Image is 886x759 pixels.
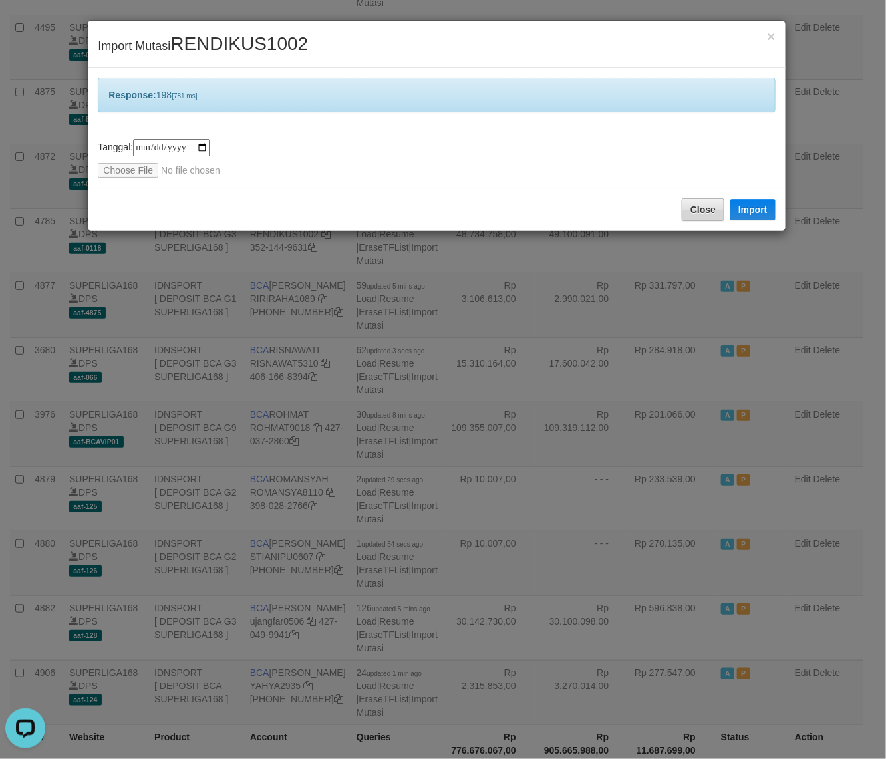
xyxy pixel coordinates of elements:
button: Close [767,29,775,43]
button: Import [730,199,776,220]
span: [781 ms] [172,92,197,100]
span: × [767,29,775,44]
button: Close [682,198,724,221]
span: RENDIKUS1002 [170,33,308,54]
div: 198 [98,78,775,112]
span: Import Mutasi [98,39,308,53]
button: Open LiveChat chat widget [5,5,45,45]
b: Response: [108,90,156,100]
div: Tanggal: [98,139,775,178]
